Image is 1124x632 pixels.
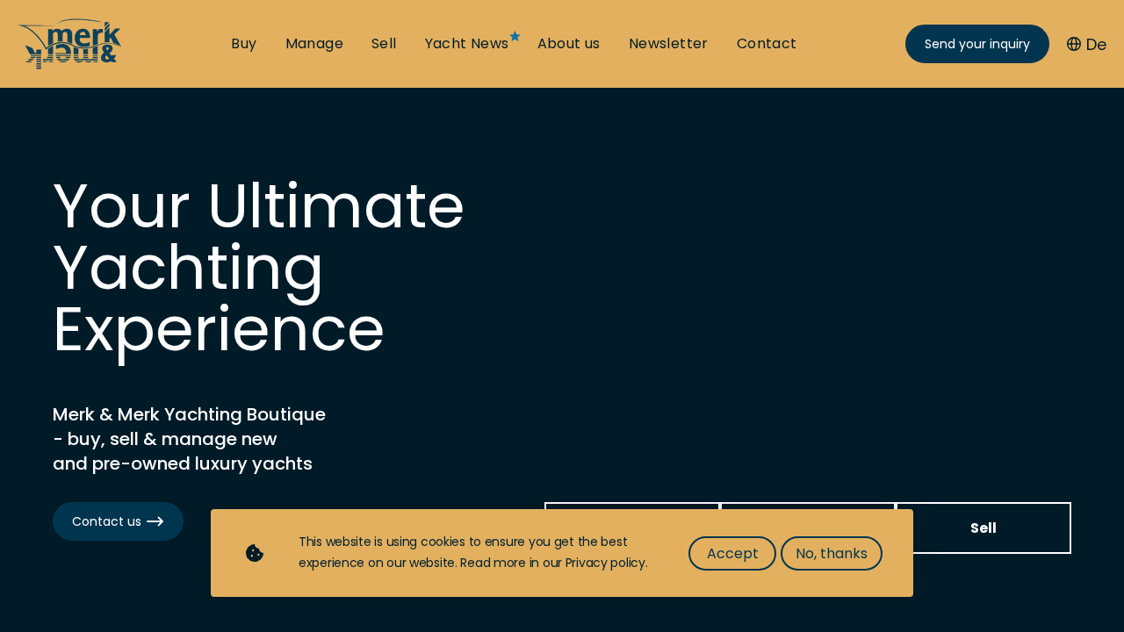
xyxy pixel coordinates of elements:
[796,542,868,564] span: No, thanks
[707,542,759,564] span: Accept
[688,536,776,571] button: Accept
[905,25,1049,63] a: Send your inquiry
[629,34,709,54] a: Newsletter
[53,176,580,360] h1: Your Ultimate Yachting Experience
[737,34,797,54] a: Contact
[231,34,256,54] a: Buy
[781,536,883,571] button: No, thanks
[720,502,896,554] a: Manage
[925,35,1030,54] span: Send your inquiry
[544,502,720,554] a: Buy
[53,502,184,541] a: Contact us
[896,502,1071,554] a: Sell
[566,554,645,571] a: Privacy policy
[299,532,653,574] div: This website is using cookies to ensure you get the best experience on our website. Read more in ...
[53,402,492,476] h2: Merk & Merk Yachting Boutique - buy, sell & manage new and pre-owned luxury yachts
[970,517,997,539] span: Sell
[72,513,164,531] span: Contact us
[1067,32,1106,56] button: De
[371,34,397,54] a: Sell
[537,34,601,54] a: About us
[285,34,343,54] a: Manage
[425,34,509,54] a: Yacht News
